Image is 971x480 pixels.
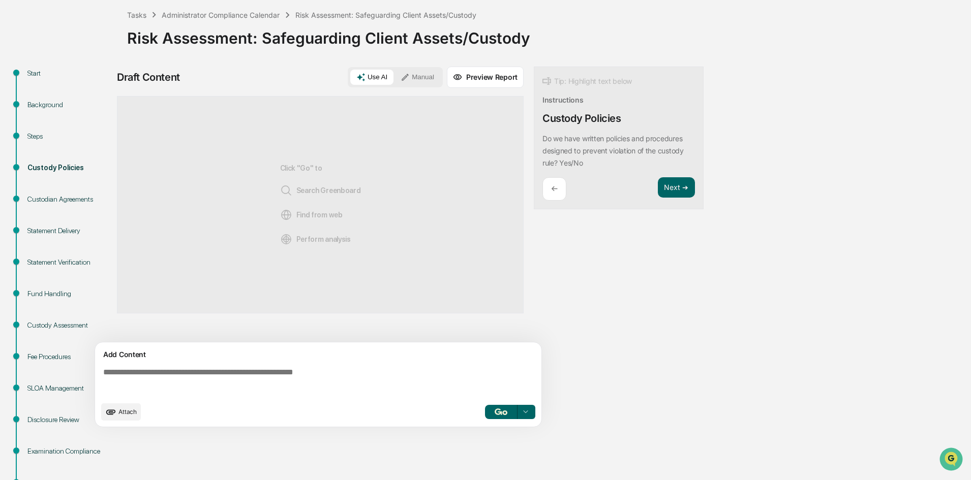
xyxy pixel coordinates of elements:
img: 1746055101610-c473b297-6a78-478c-a979-82029cc54cd1 [10,78,28,96]
span: Preclearance [20,128,66,138]
span: Search Greenboard [280,184,361,197]
span: Data Lookup [20,147,64,157]
span: Find from web [280,209,343,221]
div: Disclosure Review [27,414,111,425]
div: Background [27,100,111,110]
div: Risk Assessment: Safeguarding Client Assets/Custody [127,21,966,47]
div: Statement Verification [27,257,111,268]
div: SLOA Management [27,383,111,394]
div: Risk Assessment: Safeguarding Client Assets/Custody [295,11,476,19]
span: Attach [118,408,137,415]
button: Next ➔ [658,177,695,198]
div: 🔎 [10,148,18,156]
div: Start [27,68,111,79]
div: Custody Policies [27,163,111,173]
a: 🗄️Attestations [70,124,130,142]
div: Steps [27,131,111,142]
iframe: Open customer support [938,446,966,474]
div: Draft Content [117,71,180,83]
div: Tasks [127,11,146,19]
button: Preview Report [447,67,524,88]
img: Web [280,209,292,221]
button: Go [485,405,518,419]
div: Administrator Compliance Calendar [162,11,280,19]
div: Statement Delivery [27,226,111,236]
button: Use AI [350,70,393,85]
div: Custodian Agreements [27,194,111,205]
img: Search [280,184,292,197]
span: Perform analysis [280,233,351,245]
div: Instructions [542,95,584,104]
button: Manual [395,70,440,85]
a: 🖐️Preclearance [6,124,70,142]
div: Tip: Highlight text below [542,75,632,87]
div: Custody Policies [542,112,621,124]
div: Fee Procedures [27,351,111,362]
span: Pylon [101,172,123,180]
button: upload document [101,403,141,421]
a: Powered byPylon [72,172,123,180]
span: Attestations [84,128,126,138]
div: 🖐️ [10,129,18,137]
div: Fund Handling [27,289,111,299]
img: Analysis [280,233,292,245]
div: Start new chat [35,78,167,88]
p: Do we have written policies and procedures designed to prevent violation of the custody rule? Yes/No [542,134,684,167]
div: Custody Assessment [27,320,111,331]
a: 🔎Data Lookup [6,143,68,162]
p: ← [551,184,558,194]
div: Click "Go" to [280,113,361,297]
div: Add Content [101,348,535,361]
button: Start new chat [173,81,185,93]
div: Examination Compliance [27,446,111,457]
div: We're available if you need us! [35,88,129,96]
div: 🗄️ [74,129,82,137]
p: How can we help? [10,21,185,38]
img: Go [495,408,507,415]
